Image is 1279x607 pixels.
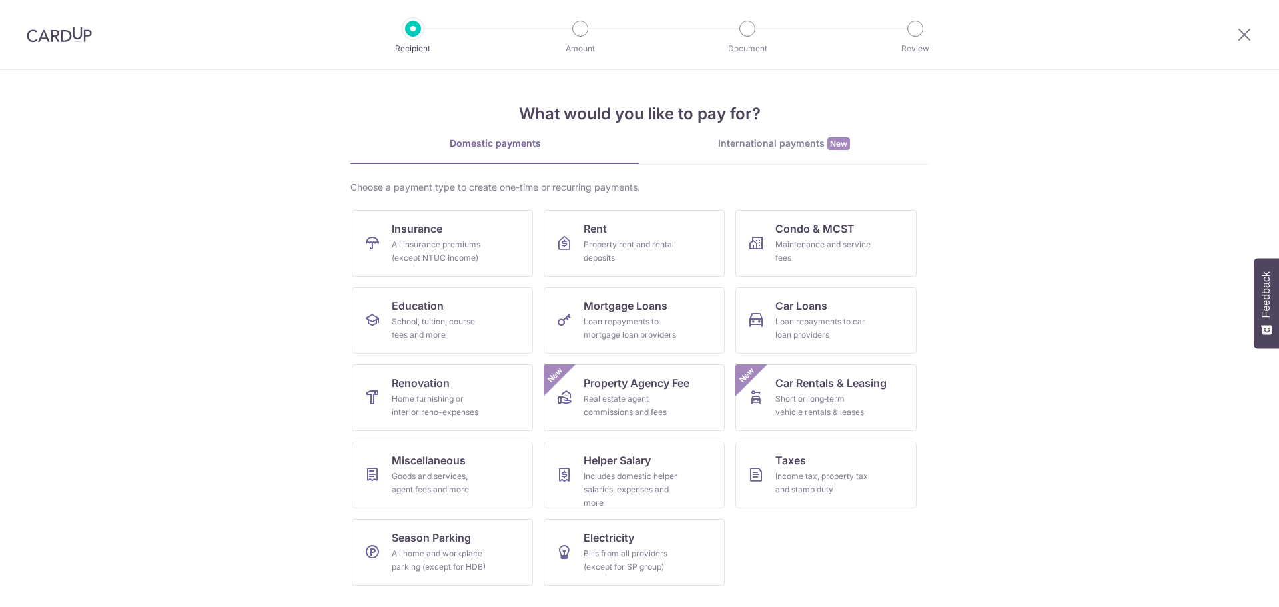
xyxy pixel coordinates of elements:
a: Property Agency FeeReal estate agent commissions and feesNew [544,364,725,431]
div: Property rent and rental deposits [584,238,679,265]
span: New [544,364,566,386]
div: International payments [639,137,929,151]
p: Recipient [364,42,462,55]
a: TaxesIncome tax, property tax and stamp duty [735,442,917,508]
a: ElectricityBills from all providers (except for SP group) [544,519,725,586]
button: Feedback - Show survey [1254,258,1279,348]
span: Education [392,298,444,314]
span: Car Rentals & Leasing [775,375,887,391]
div: Real estate agent commissions and fees [584,392,679,419]
span: Electricity [584,530,634,546]
a: Helper SalaryIncludes domestic helper salaries, expenses and more [544,442,725,508]
div: School, tuition, course fees and more [392,315,488,342]
a: MiscellaneousGoods and services, agent fees and more [352,442,533,508]
span: Miscellaneous [392,452,466,468]
div: Home furnishing or interior reno-expenses [392,392,488,419]
a: InsuranceAll insurance premiums (except NTUC Income) [352,210,533,277]
img: CardUp [27,27,92,43]
span: Taxes [775,452,806,468]
h4: What would you like to pay for? [350,102,929,126]
div: Income tax, property tax and stamp duty [775,470,871,496]
a: RenovationHome furnishing or interior reno-expenses [352,364,533,431]
span: New [736,364,758,386]
div: Loan repayments to mortgage loan providers [584,315,679,342]
span: Renovation [392,375,450,391]
a: Car LoansLoan repayments to car loan providers [735,287,917,354]
a: Condo & MCSTMaintenance and service fees [735,210,917,277]
p: Review [866,42,965,55]
a: Car Rentals & LeasingShort or long‑term vehicle rentals & leasesNew [735,364,917,431]
span: Property Agency Fee [584,375,689,391]
div: Short or long‑term vehicle rentals & leases [775,392,871,419]
p: Amount [531,42,630,55]
a: Season ParkingAll home and workplace parking (except for HDB) [352,519,533,586]
div: Domestic payments [350,137,639,150]
span: Mortgage Loans [584,298,667,314]
div: Maintenance and service fees [775,238,871,265]
div: Includes domestic helper salaries, expenses and more [584,470,679,510]
p: Document [698,42,797,55]
span: Rent [584,221,607,237]
div: Choose a payment type to create one-time or recurring payments. [350,181,929,194]
a: Mortgage LoansLoan repayments to mortgage loan providers [544,287,725,354]
div: Goods and services, agent fees and more [392,470,488,496]
a: EducationSchool, tuition, course fees and more [352,287,533,354]
div: All insurance premiums (except NTUC Income) [392,238,488,265]
span: Season Parking [392,530,471,546]
div: Bills from all providers (except for SP group) [584,547,679,574]
span: New [827,137,850,150]
div: Loan repayments to car loan providers [775,315,871,342]
span: Helper Salary [584,452,651,468]
iframe: Opens a widget where you can find more information [1194,567,1266,600]
span: Car Loans [775,298,827,314]
a: RentProperty rent and rental deposits [544,210,725,277]
span: Insurance [392,221,442,237]
span: Feedback [1260,271,1272,318]
span: Condo & MCST [775,221,855,237]
div: All home and workplace parking (except for HDB) [392,547,488,574]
